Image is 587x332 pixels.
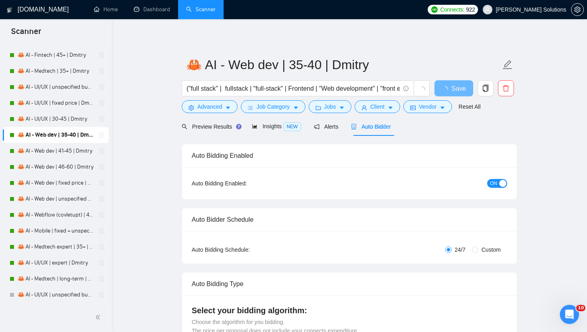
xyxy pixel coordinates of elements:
[192,208,507,231] div: Auto Bidder Schedule
[192,305,507,316] h4: Select your bidding algorithm:
[442,86,451,93] span: loading
[5,26,48,42] span: Scanner
[293,105,299,111] span: caret-down
[324,102,336,111] span: Jobs
[418,86,425,93] span: loading
[98,116,105,122] span: holder
[186,55,501,75] input: Scanner name...
[370,102,385,111] span: Client
[361,105,367,111] span: user
[440,5,464,14] span: Connects:
[18,79,93,95] a: 🦀 AI - UI/UX | unspecified budget | Dmitry
[452,245,469,254] span: 24/7
[98,148,105,154] span: holder
[98,180,105,186] span: holder
[188,105,194,111] span: setting
[18,111,93,127] a: 🦀 AI - UI/UX | 30-45 | Dmitry
[98,52,105,58] span: holder
[98,244,105,250] span: holder
[351,124,357,129] span: robot
[248,105,253,111] span: bars
[98,100,105,106] span: holder
[192,179,297,188] div: Auto Bidding Enabled:
[485,7,490,12] span: user
[98,132,105,138] span: holder
[18,255,93,271] a: 🦀 AI - UI/UX | expert | Dmitry
[18,207,93,223] a: 🦀 AI - Webflow (covletupt) | 45+ | Dmitry
[98,228,105,234] span: holder
[571,6,584,13] a: setting
[490,179,497,188] span: ON
[192,272,507,295] div: Auto Bidding Type
[309,100,352,113] button: folderJobscaret-down
[18,47,93,63] a: 🦀 AI - Fintech | 45+ | Dmitry
[18,127,93,143] a: 🦀 AI - Web dev | 35-40 | Dmitry
[502,60,513,70] span: edit
[182,100,238,113] button: settingAdvancedcaret-down
[182,123,239,130] span: Preview Results
[18,143,93,159] a: 🦀 AI - Web dev | 41-45 | Dmitry
[98,84,105,90] span: holder
[458,102,480,111] a: Reset All
[571,3,584,16] button: setting
[256,102,290,111] span: Job Category
[98,68,105,74] span: holder
[94,6,118,13] a: homeHome
[18,223,93,239] a: 🦀 AI - Mobile | fixed + unspecified | Dmitry
[7,4,12,16] img: logo
[478,245,504,254] span: Custom
[440,105,445,111] span: caret-down
[18,175,93,191] a: 🦀 AI - Web dev | fixed price | Dmitry
[98,260,105,266] span: holder
[403,100,452,113] button: idcardVendorcaret-down
[466,5,475,14] span: 922
[403,86,409,91] span: info-circle
[431,6,438,13] img: upwork-logo.png
[225,105,231,111] span: caret-down
[478,80,494,96] button: copy
[498,85,514,92] span: delete
[192,245,297,254] div: Auto Bidding Schedule:
[241,100,305,113] button: barsJob Categorycaret-down
[339,105,345,111] span: caret-down
[410,105,416,111] span: idcard
[186,6,216,13] a: searchScanner
[18,271,93,287] a: 🦀 AI - Medtech | long-term | Dmitry
[451,83,466,93] span: Save
[18,191,93,207] a: 🦀 AI - Web dev | unspecified budget | Dmitry
[284,122,301,131] span: NEW
[388,105,393,111] span: caret-down
[182,124,187,129] span: search
[98,212,105,218] span: holder
[314,124,319,129] span: notification
[576,305,585,311] span: 10
[560,305,579,324] iframe: Intercom live chat
[18,95,93,111] a: 🦀 AI - UI/UX | fixed price | Dmitry
[315,105,321,111] span: folder
[18,239,93,255] a: 🦀 AI - Medtech expert | 35+ | Dmitry
[252,123,301,129] span: Insights
[235,123,242,130] div: Tooltip anchor
[98,196,105,202] span: holder
[134,6,170,13] a: dashboardDashboard
[355,100,400,113] button: userClientcaret-down
[351,123,391,130] span: Auto Bidder
[192,144,507,167] div: Auto Bidding Enabled
[18,63,93,79] a: 🦀 AI - Medtech | 35+ | Dmitry
[18,287,93,303] a: 🦀 AI - UI/UX | unspecified budget | Dmitry
[419,102,436,111] span: Vendor
[98,292,105,298] span: holder
[252,123,258,129] span: area-chart
[571,6,583,13] span: setting
[18,159,93,175] a: 🦀 AI - Web dev | 46-60 | Dmitry
[95,313,103,321] span: double-left
[197,102,222,111] span: Advanced
[478,85,493,92] span: copy
[314,123,339,130] span: Alerts
[434,80,473,96] button: Save
[186,83,400,93] input: Search Freelance Jobs...
[98,276,105,282] span: holder
[98,164,105,170] span: holder
[498,80,514,96] button: delete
